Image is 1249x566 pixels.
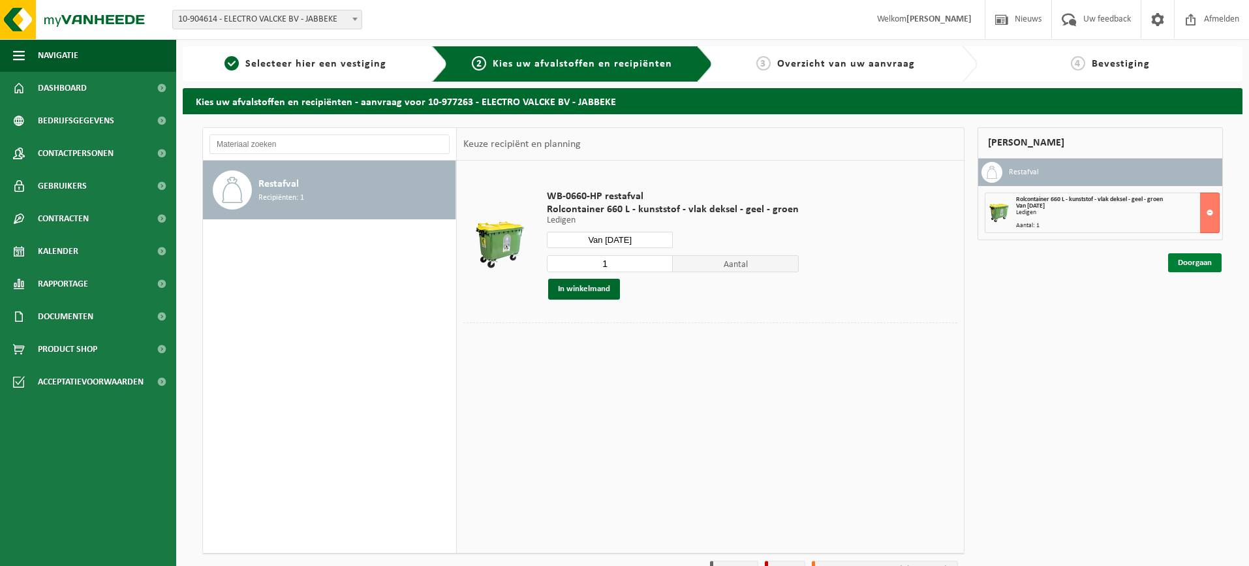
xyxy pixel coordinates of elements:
span: Dashboard [38,72,87,104]
a: 1Selecteer hier een vestiging [189,56,422,72]
strong: [PERSON_NAME] [906,14,972,24]
span: Kies uw afvalstoffen en recipiënten [493,59,672,69]
span: Acceptatievoorwaarden [38,366,144,398]
span: 10-904614 - ELECTRO VALCKE BV - JABBEKE [173,10,362,29]
span: Restafval [258,176,299,192]
a: Doorgaan [1168,253,1222,272]
span: Bevestiging [1092,59,1150,69]
span: 10-904614 - ELECTRO VALCKE BV - JABBEKE [172,10,362,29]
div: Keuze recipiënt en planning [457,128,587,161]
span: Product Shop [38,333,97,366]
span: Navigatie [38,39,78,72]
h2: Kies uw afvalstoffen en recipiënten - aanvraag voor 10-977263 - ELECTRO VALCKE BV - JABBEKE [183,88,1242,114]
span: Contracten [38,202,89,235]
p: Ledigen [547,216,799,225]
span: 3 [756,56,771,71]
span: Bedrijfsgegevens [38,104,114,137]
span: 4 [1071,56,1085,71]
span: Kalender [38,235,78,268]
span: Rapportage [38,268,88,300]
span: Selecteer hier een vestiging [245,59,386,69]
span: Overzicht van uw aanvraag [777,59,915,69]
button: In winkelmand [548,279,620,300]
span: Rolcontainer 660 L - kunststof - vlak deksel - geel - groen [547,203,799,216]
h3: Restafval [1009,162,1039,183]
span: Aantal [673,255,799,272]
button: Restafval Recipiënten: 1 [203,161,456,219]
div: [PERSON_NAME] [978,127,1223,159]
strong: Van [DATE] [1016,202,1045,210]
span: Documenten [38,300,93,333]
span: Rolcontainer 660 L - kunststof - vlak deksel - geel - groen [1016,196,1163,203]
span: 1 [224,56,239,71]
input: Materiaal zoeken [209,134,450,154]
input: Selecteer datum [547,232,673,248]
div: Ledigen [1016,210,1219,216]
span: Contactpersonen [38,137,114,170]
span: WB-0660-HP restafval [547,190,799,203]
div: Aantal: 1 [1016,223,1219,229]
span: Gebruikers [38,170,87,202]
span: 2 [472,56,486,71]
span: Recipiënten: 1 [258,192,304,204]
